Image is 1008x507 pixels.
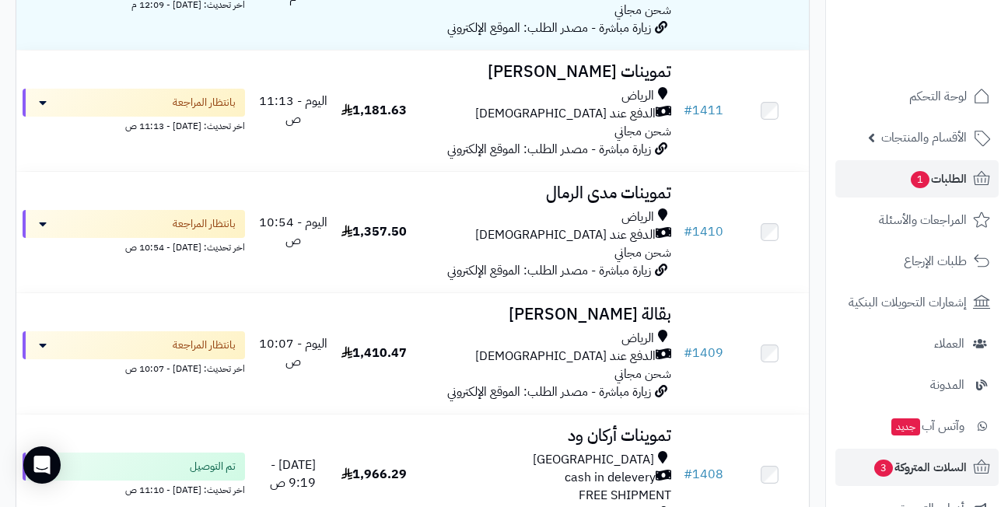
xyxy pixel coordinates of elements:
span: الدفع عند [DEMOGRAPHIC_DATA] [475,226,656,244]
div: اخر تحديث: [DATE] - 10:07 ص [23,359,245,376]
a: #1410 [684,222,723,241]
span: إشعارات التحويلات البنكية [849,292,967,313]
a: المدونة [835,366,999,404]
span: بانتظار المراجعة [173,95,236,110]
span: الطلبات [909,168,967,190]
span: المدونة [930,374,964,396]
span: شحن مجاني [614,122,671,141]
a: العملاء [835,325,999,362]
span: 3 [873,459,894,477]
span: اليوم - 10:54 ص [259,213,327,250]
span: لوحة التحكم [909,86,967,107]
span: 1 [910,170,930,189]
span: العملاء [934,333,964,355]
span: # [684,344,692,362]
span: الدفع عند [DEMOGRAPHIC_DATA] [475,105,656,123]
a: إشعارات التحويلات البنكية [835,284,999,321]
span: زيارة مباشرة - مصدر الطلب: الموقع الإلكتروني [447,261,651,280]
span: الرياض [621,330,654,348]
div: اخر تحديث: [DATE] - 11:13 ص [23,117,245,133]
span: 1,966.29 [341,465,407,484]
span: الرياض [621,87,654,105]
span: بانتظار المراجعة [173,216,236,232]
span: طلبات الإرجاع [904,250,967,272]
span: شحن مجاني [614,243,671,262]
span: زيارة مباشرة - مصدر الطلب: الموقع الإلكتروني [447,19,651,37]
span: # [684,101,692,120]
span: بانتظار المراجعة [173,337,236,353]
a: المراجعات والأسئلة [835,201,999,239]
span: الدفع عند [DEMOGRAPHIC_DATA] [475,348,656,365]
span: cash in delevery [565,469,656,487]
span: تم التوصيل [190,459,236,474]
span: اليوم - 11:13 ص [259,92,327,128]
span: جديد [891,418,920,435]
a: وآتس آبجديد [835,407,999,445]
a: #1408 [684,465,723,484]
span: [DATE] - 9:19 ص [270,456,316,492]
h3: تموينات أركان ود [420,427,671,445]
img: logo-2.png [902,12,993,45]
a: الطلبات1 [835,160,999,198]
span: الأقسام والمنتجات [881,127,967,149]
span: شحن مجاني [614,365,671,383]
span: # [684,465,692,484]
a: #1409 [684,344,723,362]
span: السلات المتروكة [873,456,967,478]
span: 1,410.47 [341,344,407,362]
a: #1411 [684,101,723,120]
span: زيارة مباشرة - مصدر الطلب: الموقع الإلكتروني [447,140,651,159]
span: FREE SHIPMENT [579,486,671,505]
span: # [684,222,692,241]
a: لوحة التحكم [835,78,999,115]
a: السلات المتروكة3 [835,449,999,486]
span: شحن مجاني [614,1,671,19]
a: طلبات الإرجاع [835,243,999,280]
div: اخر تحديث: [DATE] - 11:10 ص [23,481,245,497]
h3: بقالة [PERSON_NAME] [420,306,671,323]
h3: تموينات [PERSON_NAME] [420,63,671,81]
h3: تموينات مدى الرمال [420,184,671,202]
span: 1,181.63 [341,101,407,120]
span: وآتس آب [890,415,964,437]
span: الرياض [621,208,654,226]
span: زيارة مباشرة - مصدر الطلب: الموقع الإلكتروني [447,383,651,401]
span: [GEOGRAPHIC_DATA] [533,451,654,469]
div: Open Intercom Messenger [23,446,61,484]
span: 1,357.50 [341,222,407,241]
span: المراجعات والأسئلة [879,209,967,231]
span: اليوم - 10:07 ص [259,334,327,371]
div: اخر تحديث: [DATE] - 10:54 ص [23,238,245,254]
